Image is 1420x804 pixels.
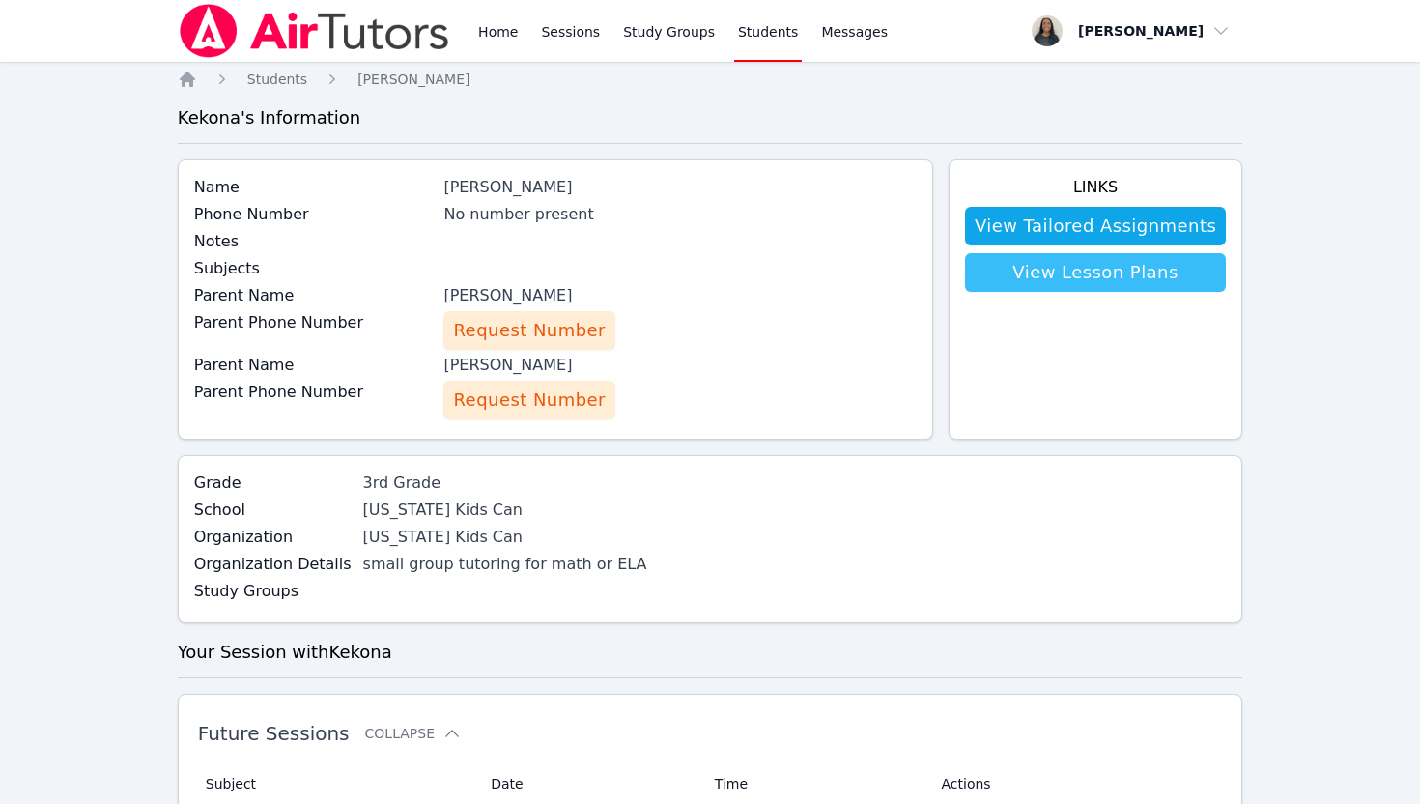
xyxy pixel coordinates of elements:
[194,176,433,199] label: Name
[443,176,916,199] div: [PERSON_NAME]
[194,354,433,377] label: Parent Name
[247,70,307,89] a: Students
[965,253,1226,292] a: View Lesson Plans
[194,257,433,280] label: Subjects
[194,381,433,404] label: Parent Phone Number
[453,317,605,344] span: Request Number
[363,499,674,522] div: [US_STATE] Kids Can
[194,203,433,226] label: Phone Number
[443,354,916,377] div: [PERSON_NAME]
[178,4,451,58] img: Air Tutors
[194,284,433,307] label: Parent Name
[365,724,462,743] button: Collapse
[194,553,352,576] label: Organization Details
[194,580,352,603] label: Study Groups
[247,72,307,87] span: Students
[363,526,674,549] div: [US_STATE] Kids Can
[453,387,605,414] span: Request Number
[194,472,352,495] label: Grade
[363,472,674,495] div: 3rd Grade
[443,381,614,419] button: Request Number
[443,311,614,350] button: Request Number
[194,499,352,522] label: School
[357,72,469,87] span: [PERSON_NAME]
[194,526,352,549] label: Organization
[443,203,916,226] div: No number present
[178,104,1243,131] h3: Kekona 's Information
[965,207,1226,245] a: View Tailored Assignments
[357,70,469,89] a: [PERSON_NAME]
[443,284,916,307] div: [PERSON_NAME]
[194,311,433,334] label: Parent Phone Number
[363,553,674,576] div: small group tutoring for math or ELA
[821,22,888,42] span: Messages
[178,639,1243,666] h3: Your Session with Kekona
[198,722,350,745] span: Future Sessions
[178,70,1243,89] nav: Breadcrumb
[965,176,1226,199] h4: Links
[194,230,433,253] label: Notes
